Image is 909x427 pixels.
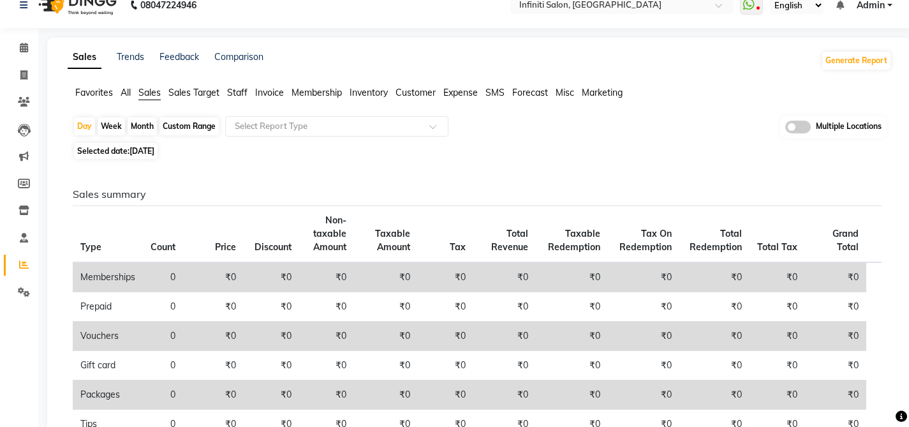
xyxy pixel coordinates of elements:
[168,87,219,98] span: Sales Target
[536,262,608,292] td: ₹0
[679,292,750,322] td: ₹0
[582,87,623,98] span: Marketing
[214,51,263,63] a: Comparison
[183,322,244,351] td: ₹0
[619,228,672,253] span: Tax On Redemption
[473,380,536,410] td: ₹0
[354,380,418,410] td: ₹0
[750,322,805,351] td: ₹0
[757,241,797,253] span: Total Tax
[73,380,143,410] td: Packages
[805,262,866,292] td: ₹0
[183,351,244,380] td: ₹0
[608,292,679,322] td: ₹0
[244,351,299,380] td: ₹0
[138,87,161,98] span: Sales
[159,51,199,63] a: Feedback
[512,87,548,98] span: Forecast
[244,262,299,292] td: ₹0
[215,241,236,253] span: Price
[750,262,805,292] td: ₹0
[255,241,292,253] span: Discount
[299,322,354,351] td: ₹0
[354,351,418,380] td: ₹0
[805,351,866,380] td: ₹0
[418,351,473,380] td: ₹0
[536,380,608,410] td: ₹0
[98,117,125,135] div: Week
[679,262,750,292] td: ₹0
[117,51,144,63] a: Trends
[143,262,183,292] td: 0
[832,228,859,253] span: Grand Total
[395,87,436,98] span: Customer
[183,262,244,292] td: ₹0
[473,322,536,351] td: ₹0
[608,262,679,292] td: ₹0
[556,87,574,98] span: Misc
[73,351,143,380] td: Gift card
[473,292,536,322] td: ₹0
[805,292,866,322] td: ₹0
[73,322,143,351] td: Vouchers
[450,241,466,253] span: Tax
[74,143,158,159] span: Selected date:
[299,380,354,410] td: ₹0
[255,87,284,98] span: Invoice
[299,351,354,380] td: ₹0
[485,87,505,98] span: SMS
[418,262,473,292] td: ₹0
[608,322,679,351] td: ₹0
[350,87,388,98] span: Inventory
[608,351,679,380] td: ₹0
[679,380,750,410] td: ₹0
[354,322,418,351] td: ₹0
[159,117,219,135] div: Custom Range
[73,188,882,200] h6: Sales summary
[143,292,183,322] td: 0
[536,351,608,380] td: ₹0
[151,241,175,253] span: Count
[473,262,536,292] td: ₹0
[418,380,473,410] td: ₹0
[750,380,805,410] td: ₹0
[354,262,418,292] td: ₹0
[68,46,101,69] a: Sales
[536,292,608,322] td: ₹0
[443,87,478,98] span: Expense
[299,292,354,322] td: ₹0
[750,351,805,380] td: ₹0
[129,146,154,156] span: [DATE]
[143,380,183,410] td: 0
[73,292,143,322] td: Prepaid
[292,87,342,98] span: Membership
[244,322,299,351] td: ₹0
[418,322,473,351] td: ₹0
[805,380,866,410] td: ₹0
[143,351,183,380] td: 0
[299,262,354,292] td: ₹0
[183,380,244,410] td: ₹0
[679,322,750,351] td: ₹0
[244,380,299,410] td: ₹0
[816,121,882,133] span: Multiple Locations
[822,52,891,70] button: Generate Report
[121,87,131,98] span: All
[313,214,346,253] span: Non-taxable Amount
[74,117,95,135] div: Day
[354,292,418,322] td: ₹0
[80,241,101,253] span: Type
[473,351,536,380] td: ₹0
[183,292,244,322] td: ₹0
[128,117,157,135] div: Month
[227,87,248,98] span: Staff
[418,292,473,322] td: ₹0
[536,322,608,351] td: ₹0
[608,380,679,410] td: ₹0
[548,228,600,253] span: Taxable Redemption
[73,262,143,292] td: Memberships
[143,322,183,351] td: 0
[679,351,750,380] td: ₹0
[244,292,299,322] td: ₹0
[805,322,866,351] td: ₹0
